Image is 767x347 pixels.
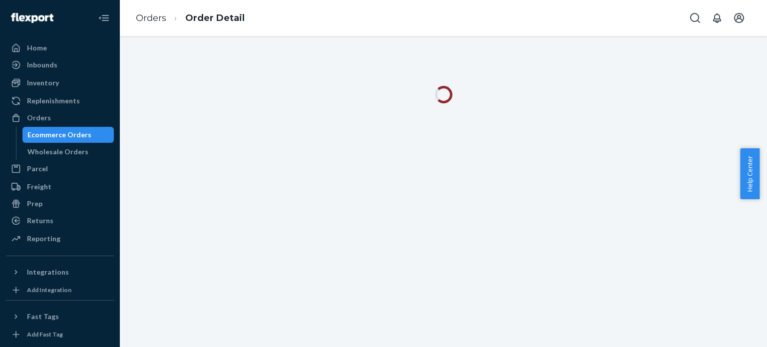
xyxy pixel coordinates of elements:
[27,267,69,277] div: Integrations
[27,113,51,123] div: Orders
[27,130,91,140] div: Ecommerce Orders
[6,329,114,341] a: Add Fast Tag
[6,284,114,296] a: Add Integration
[685,8,705,28] button: Open Search Box
[27,199,42,209] div: Prep
[27,216,53,226] div: Returns
[27,43,47,53] div: Home
[6,309,114,325] button: Fast Tags
[729,8,749,28] button: Open account menu
[27,312,59,322] div: Fast Tags
[136,12,166,23] a: Orders
[27,96,80,106] div: Replenishments
[27,286,71,294] div: Add Integration
[27,147,88,157] div: Wholesale Orders
[6,75,114,91] a: Inventory
[27,182,51,192] div: Freight
[6,213,114,229] a: Returns
[22,127,114,143] a: Ecommerce Orders
[6,57,114,73] a: Inbounds
[128,3,253,33] ol: breadcrumbs
[6,264,114,280] button: Integrations
[185,12,245,23] a: Order Detail
[6,110,114,126] a: Orders
[27,60,57,70] div: Inbounds
[22,144,114,160] a: Wholesale Orders
[6,93,114,109] a: Replenishments
[6,196,114,212] a: Prep
[6,161,114,177] a: Parcel
[6,231,114,247] a: Reporting
[27,330,63,339] div: Add Fast Tag
[740,148,760,199] button: Help Center
[11,13,53,23] img: Flexport logo
[27,78,59,88] div: Inventory
[94,8,114,28] button: Close Navigation
[707,8,727,28] button: Open notifications
[6,40,114,56] a: Home
[27,164,48,174] div: Parcel
[27,234,60,244] div: Reporting
[6,179,114,195] a: Freight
